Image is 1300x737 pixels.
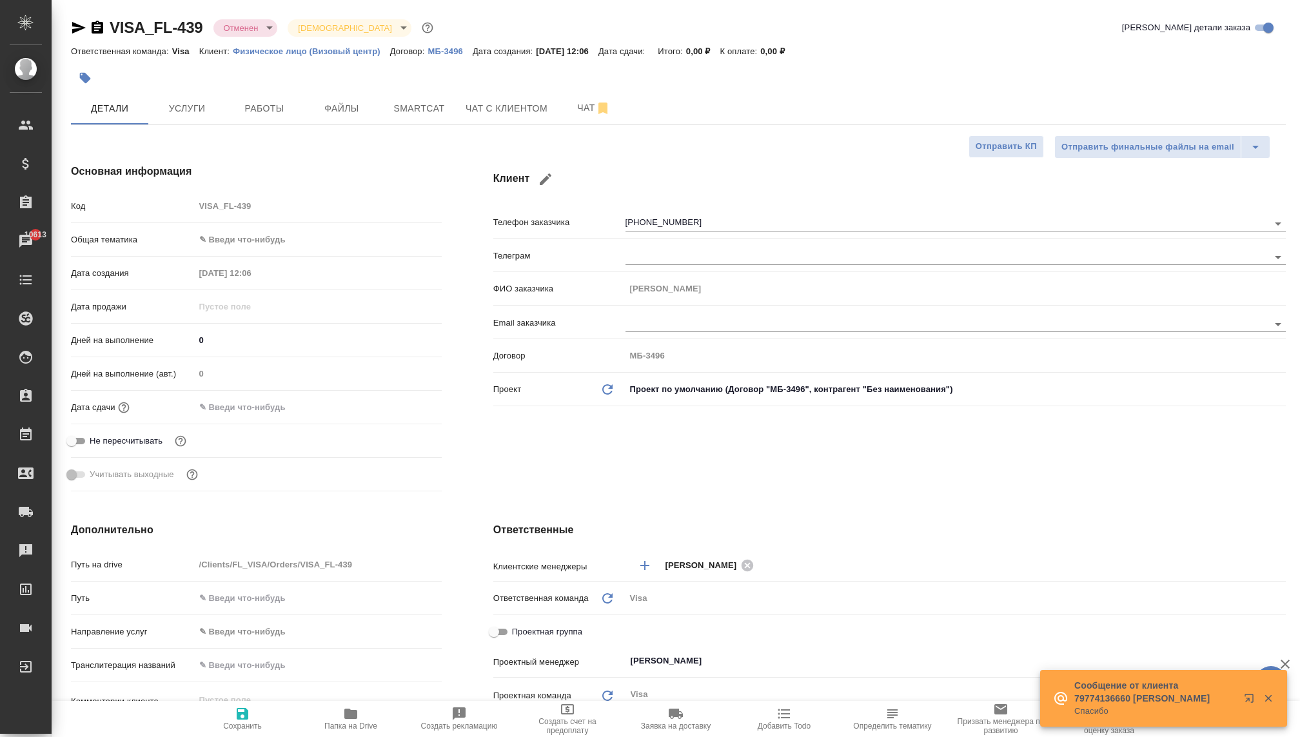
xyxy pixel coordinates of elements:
[71,334,195,347] p: Дней на выполнение
[598,46,648,56] p: Дата сдачи:
[493,216,625,229] p: Телефон заказчика
[195,297,308,316] input: Пустое поле
[71,401,115,414] p: Дата сдачи
[665,557,758,573] div: [PERSON_NAME]
[758,722,811,731] span: Добавить Todo
[493,317,625,329] p: Email заказчика
[71,625,195,638] p: Направление услуг
[521,717,614,735] span: Создать счет на предоплату
[71,20,86,35] button: Скопировать ссылку для ЯМессенджера
[90,435,162,447] span: Не пересчитывать
[838,701,947,737] button: Определить тематику
[1269,315,1287,333] button: Open
[71,164,442,179] h4: Основная информация
[223,722,262,731] span: Сохранить
[288,19,411,37] div: Отменен
[79,101,141,117] span: Детали
[195,331,442,349] input: ✎ Введи что-нибудь
[195,229,442,251] div: ✎ Введи что-нибудь
[686,46,720,56] p: 0,00 ₽
[195,656,442,674] input: ✎ Введи что-нибудь
[233,46,390,56] p: Физическое лицо (Визовый центр)
[195,264,308,282] input: Пустое поле
[513,701,622,737] button: Создать счет на предоплату
[1279,564,1281,567] button: Open
[220,23,262,34] button: Отменен
[156,101,218,117] span: Услуги
[1255,666,1287,698] button: 🙏
[71,522,442,538] h4: Дополнительно
[184,466,201,483] button: Выбери, если сб и вс нужно считать рабочими днями для выполнения заказа.
[71,300,195,313] p: Дата продажи
[172,46,199,56] p: Visa
[421,722,498,731] span: Создать рекламацию
[658,46,685,56] p: Итого:
[233,45,390,56] a: Физическое лицо (Визовый центр)
[90,20,105,35] button: Скопировать ссылку
[1255,693,1281,704] button: Закрыть
[1236,685,1267,716] button: Открыть в новой вкладке
[730,701,838,737] button: Добавить Todo
[625,587,1286,609] div: Visa
[493,349,625,362] p: Договор
[625,378,1286,400] div: Проект по умолчанию (Договор "МБ-3496", контрагент "Без наименования")
[324,722,377,731] span: Папка на Drive
[17,228,54,241] span: 10613
[195,364,442,383] input: Пустое поле
[233,101,295,117] span: Работы
[641,722,711,731] span: Заявка на доставку
[536,46,598,56] p: [DATE] 12:06
[1061,140,1234,155] span: Отправить финальные файлы на email
[71,659,195,672] p: Транслитерация названий
[466,101,547,117] span: Чат с клиентом
[388,101,450,117] span: Smartcat
[90,468,174,481] span: Учитывать выходные
[625,346,1286,365] input: Пустое поле
[493,250,625,262] p: Телеграм
[493,522,1286,538] h4: Ответственные
[1054,135,1270,159] div: split button
[71,267,195,280] p: Дата создания
[419,19,436,36] button: Доп статусы указывают на важность/срочность заказа
[665,559,745,572] span: [PERSON_NAME]
[172,433,189,449] button: Включи, если не хочешь, чтобы указанная дата сдачи изменилась после переставления заказа в 'Подтв...
[493,164,1286,195] h4: Клиент
[390,46,428,56] p: Договор:
[954,717,1047,735] span: Призвать менеджера по развитию
[625,279,1286,298] input: Пустое поле
[71,558,195,571] p: Путь на drive
[294,23,395,34] button: [DEMOGRAPHIC_DATA]
[1074,679,1236,705] p: Сообщение от клиента 79774136660 [PERSON_NAME]
[71,64,99,92] button: Добавить тэг
[969,135,1044,158] button: Отправить КП
[311,101,373,117] span: Файлы
[493,656,625,669] p: Проектный менеджер
[71,592,195,605] p: Путь
[199,233,426,246] div: ✎ Введи что-нибудь
[115,399,132,416] button: Если добавить услуги и заполнить их объемом, то дата рассчитается автоматически
[71,200,195,213] p: Код
[1054,135,1241,159] button: Отправить финальные файлы на email
[199,46,233,56] p: Клиент:
[512,625,582,638] span: Проектная группа
[71,46,172,56] p: Ответственная команда:
[629,550,660,581] button: Добавить менеджера
[71,233,195,246] p: Общая тематика
[405,701,513,737] button: Создать рекламацию
[1269,215,1287,233] button: Open
[188,701,297,737] button: Сохранить
[195,398,308,417] input: ✎ Введи что-нибудь
[493,689,571,702] p: Проектная команда
[428,45,472,56] a: МБ-3496
[493,592,589,605] p: Ответственная команда
[71,368,195,380] p: Дней на выполнение (авт.)
[493,383,522,396] p: Проект
[563,100,625,116] span: Чат
[622,701,730,737] button: Заявка на доставку
[428,46,472,56] p: МБ-3496
[1122,21,1250,34] span: [PERSON_NAME] детали заказа
[71,695,195,708] p: Комментарии клиента
[947,701,1055,737] button: Призвать менеджера по развитию
[110,19,203,36] a: VISA_FL-439
[213,19,278,37] div: Отменен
